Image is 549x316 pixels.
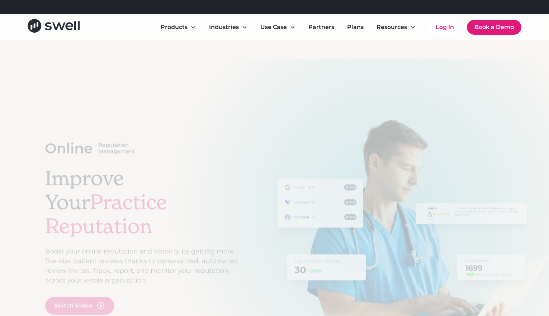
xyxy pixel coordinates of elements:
div: Products [155,20,202,34]
div: Use Case [260,23,287,32]
div: Use Case [255,20,301,34]
a: home [28,19,80,35]
a: Book a Demo [467,20,521,35]
div: Industries [209,23,239,32]
div: Products [161,23,188,32]
a: Log In [429,20,461,34]
a: Plans [341,20,369,34]
a: open lightbox [45,297,114,315]
h1: Improve Your [45,166,238,238]
div: Resources [371,20,421,34]
div: Watch Video [54,302,92,310]
div: Resources [377,23,407,32]
p: Boost your online reputation and visibility by getting more five-star patient reviews thanks to p... [45,247,238,286]
span: Practice Reputation [45,189,167,239]
a: Partners [303,20,340,34]
div: Industries [203,20,253,34]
